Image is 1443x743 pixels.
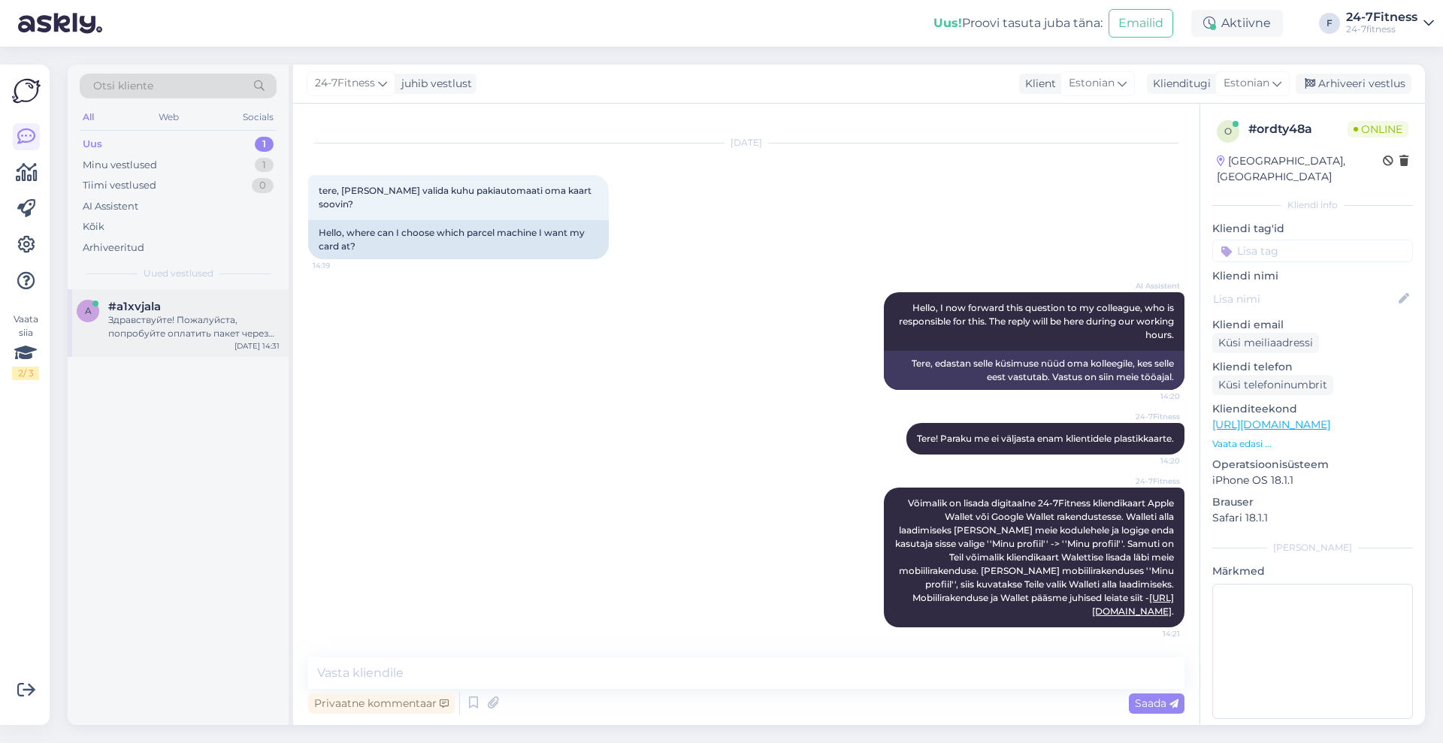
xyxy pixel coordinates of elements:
[85,305,92,316] span: a
[1191,10,1283,37] div: Aktiivne
[12,313,39,380] div: Vaata siia
[83,178,156,193] div: Tiimi vestlused
[1212,333,1319,353] div: Küsi meiliaadressi
[1217,153,1383,185] div: [GEOGRAPHIC_DATA], [GEOGRAPHIC_DATA]
[395,76,472,92] div: juhib vestlust
[1212,473,1413,488] p: iPhone OS 18.1.1
[1213,291,1396,307] input: Lisa nimi
[144,267,213,280] span: Uued vestlused
[1212,221,1413,237] p: Kliendi tag'id
[933,16,962,30] b: Uus!
[108,300,161,313] span: #a1xvjala
[1296,74,1411,94] div: Arhiveeri vestlus
[1147,76,1211,92] div: Klienditugi
[884,351,1184,390] div: Tere, edastan selle küsimuse nüüd oma kolleegile, kes selle eest vastutab. Vastus on siin meie tö...
[1212,359,1413,375] p: Kliendi telefon
[1124,628,1180,639] span: 14:21
[108,313,280,340] div: Здравствуйте! Пожалуйста, попробуйте оплатить пакет через другой банк или картой. Для этого выбер...
[1319,13,1340,34] div: F
[83,158,157,173] div: Minu vestlused
[1124,411,1180,422] span: 24-7Fitness
[933,14,1103,32] div: Proovi tasuta juba täna:
[1224,75,1269,92] span: Estonian
[315,75,375,92] span: 24-7Fitness
[899,302,1176,340] span: Hello, I now forward this question to my colleague, who is responsible for this. The reply will b...
[93,78,153,94] span: Otsi kliente
[917,433,1174,444] span: Tere! Paraku me ei väljasta enam klientidele plastikkaarte.
[1212,437,1413,451] p: Vaata edasi ...
[12,77,41,105] img: Askly Logo
[1124,476,1180,487] span: 24-7Fitness
[1212,541,1413,554] div: [PERSON_NAME]
[895,497,1176,617] span: Võimalik on lisada digitaalne 24-7Fitness kliendikaart Apple Wallet või Google Wallet rakendustes...
[1212,268,1413,284] p: Kliendi nimi
[313,260,369,271] span: 14:19
[1109,9,1173,38] button: Emailid
[1212,401,1413,417] p: Klienditeekond
[1069,75,1115,92] span: Estonian
[234,340,280,352] div: [DATE] 14:31
[1124,455,1180,467] span: 14:20
[1224,125,1232,137] span: o
[1212,510,1413,526] p: Safari 18.1.1
[308,693,455,714] div: Privaatne kommentaar
[1019,76,1056,92] div: Klient
[1135,696,1178,710] span: Saada
[1124,280,1180,291] span: AI Assistent
[1346,11,1434,35] a: 24-7Fitness24-7fitness
[1212,418,1330,431] a: [URL][DOMAIN_NAME]
[83,137,102,152] div: Uus
[308,136,1184,150] div: [DATE]
[1212,457,1413,473] p: Operatsioonisüsteem
[1348,121,1408,137] span: Online
[255,137,274,152] div: 1
[240,107,277,127] div: Socials
[1248,120,1348,138] div: # ordty48a
[1212,494,1413,510] p: Brauser
[255,158,274,173] div: 1
[83,199,138,214] div: AI Assistent
[80,107,97,127] div: All
[12,367,39,380] div: 2 / 3
[319,185,594,210] span: tere, [PERSON_NAME] valida kuhu pakiautomaati oma kaart soovin?
[1212,240,1413,262] input: Lisa tag
[1212,317,1413,333] p: Kliendi email
[1346,11,1417,23] div: 24-7Fitness
[1212,563,1413,579] p: Märkmed
[1212,198,1413,212] div: Kliendi info
[1212,375,1333,395] div: Küsi telefoninumbrit
[83,240,144,255] div: Arhiveeritud
[308,220,609,259] div: Hello, where can I choose which parcel machine I want my card at?
[1346,23,1417,35] div: 24-7fitness
[1124,391,1180,402] span: 14:20
[252,178,274,193] div: 0
[156,107,182,127] div: Web
[83,219,104,234] div: Kõik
